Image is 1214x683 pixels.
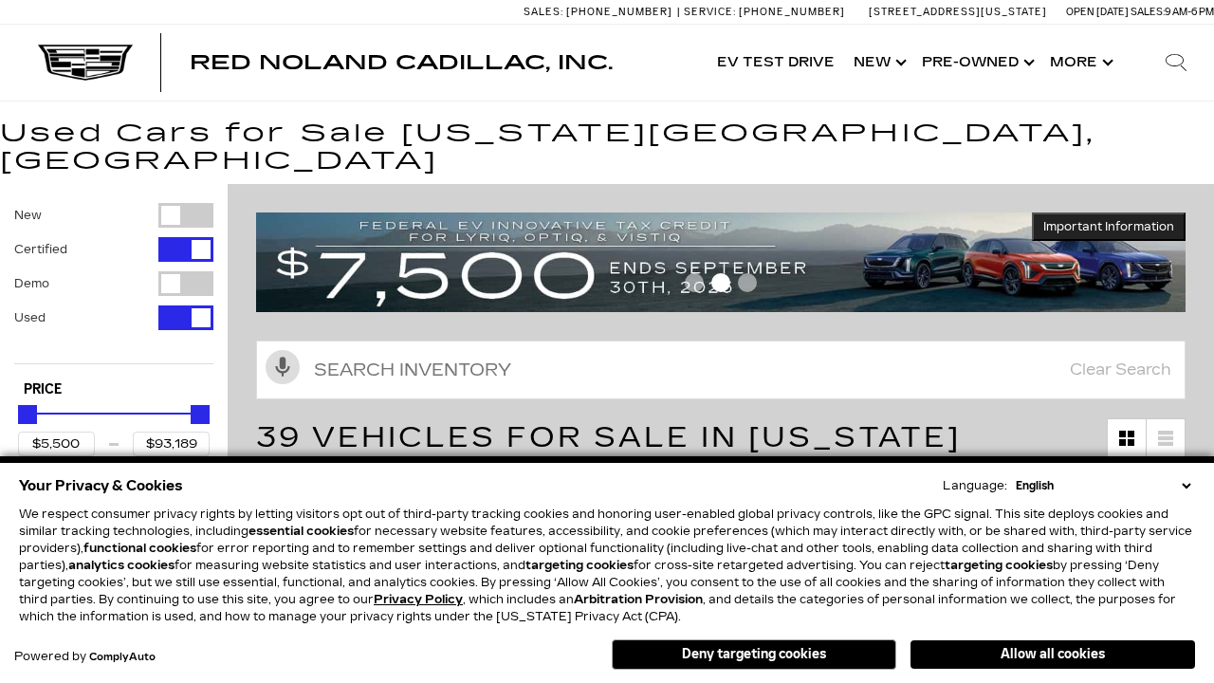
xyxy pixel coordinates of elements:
div: Language: [943,480,1007,491]
svg: Click to toggle on voice search [266,350,300,384]
div: Powered by [14,651,156,663]
button: More [1040,25,1119,101]
strong: Arbitration Provision [574,593,703,606]
span: Your Privacy & Cookies [19,472,183,499]
strong: essential cookies [248,525,354,538]
strong: targeting cookies [945,559,1053,572]
button: Important Information [1032,212,1186,241]
label: Certified [14,240,67,259]
input: Maximum [133,432,210,456]
h5: Price [24,381,204,398]
select: Language Select [1011,477,1195,494]
span: Go to slide 1 [685,273,704,292]
span: Sales: [1131,6,1165,18]
span: Red Noland Cadillac, Inc. [190,51,613,74]
div: Filter by Vehicle Type [14,203,213,363]
button: Allow all cookies [910,640,1195,669]
span: Sales: [524,6,563,18]
span: Go to slide 2 [711,273,730,292]
label: Demo [14,274,49,293]
label: New [14,206,42,225]
input: Search Inventory [256,341,1186,399]
a: ComplyAuto [89,652,156,663]
a: Red Noland Cadillac, Inc. [190,53,613,72]
img: vrp-tax-ending-august-version [256,212,1186,312]
span: Go to slide 3 [738,273,757,292]
input: Minimum [18,432,95,456]
a: Pre-Owned [912,25,1040,101]
a: [STREET_ADDRESS][US_STATE] [869,6,1047,18]
span: [PHONE_NUMBER] [739,6,845,18]
a: EV Test Drive [708,25,844,101]
div: Minimum Price [18,405,37,424]
a: Sales: [PHONE_NUMBER] [524,7,677,17]
strong: targeting cookies [525,559,634,572]
strong: functional cookies [83,542,196,555]
img: Cadillac Dark Logo with Cadillac White Text [38,45,133,81]
label: Used [14,308,46,327]
span: Open [DATE] [1066,6,1129,18]
span: 39 Vehicles for Sale in [US_STATE][GEOGRAPHIC_DATA], [GEOGRAPHIC_DATA] [256,420,1045,492]
p: We respect consumer privacy rights by letting visitors opt out of third-party tracking cookies an... [19,506,1195,625]
button: Deny targeting cookies [612,639,896,670]
a: Privacy Policy [374,593,463,606]
span: 9 AM-6 PM [1165,6,1214,18]
a: New [844,25,912,101]
a: Service: [PHONE_NUMBER] [677,7,850,17]
div: Maximum Price [191,405,210,424]
strong: analytics cookies [68,559,175,572]
span: Important Information [1043,219,1174,234]
span: Service: [684,6,736,18]
div: Price [18,398,210,456]
span: [PHONE_NUMBER] [566,6,672,18]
